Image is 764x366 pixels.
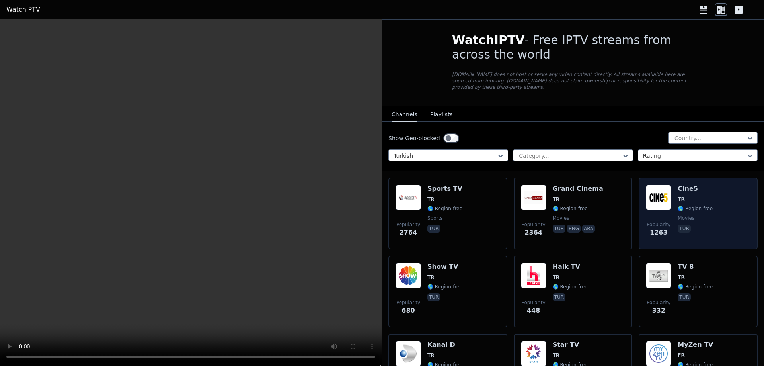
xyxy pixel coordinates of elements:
a: iptv-org [485,78,504,84]
span: 2364 [524,228,542,237]
span: TR [427,352,434,358]
span: TR [427,274,434,280]
p: tur [553,293,565,301]
button: Playlists [430,107,453,122]
p: [DOMAIN_NAME] does not host or serve any video content directly. All streams available here are s... [452,71,694,90]
span: 🌎 Region-free [427,206,462,212]
span: TR [678,274,684,280]
a: WatchIPTV [6,5,40,14]
span: 448 [527,306,540,315]
span: 680 [401,306,415,315]
span: TR [553,196,559,202]
span: Popularity [647,221,670,228]
span: WatchIPTV [452,33,525,47]
span: 332 [652,306,665,315]
span: TR [678,196,684,202]
p: tur [427,293,440,301]
img: Halk TV [521,263,546,288]
span: TR [427,196,434,202]
span: sports [427,215,442,221]
h6: Cine5 [678,185,713,193]
span: TR [553,352,559,358]
label: Show Geo-blocked [388,134,440,142]
span: Popularity [396,299,420,306]
span: 🌎 Region-free [553,284,588,290]
p: tur [678,225,690,233]
p: tur [427,225,440,233]
h6: Star TV [553,341,588,349]
img: Sports TV [396,185,421,210]
p: ara [582,225,595,233]
span: 2764 [400,228,417,237]
h1: - Free IPTV streams from across the world [452,33,694,62]
h6: Kanal D [427,341,462,349]
span: 🌎 Region-free [427,284,462,290]
span: 🌎 Region-free [553,206,588,212]
span: movies [553,215,569,221]
h6: MyZen TV [678,341,750,349]
span: Popularity [522,221,546,228]
span: 🌎 Region-free [678,206,713,212]
h6: Grand Cinema [553,185,603,193]
p: tur [553,225,565,233]
img: Cine5 [646,185,671,210]
img: Grand Cinema [521,185,546,210]
button: Channels [392,107,417,122]
h6: TV 8 [678,263,713,271]
h6: Show TV [427,263,462,271]
span: Popularity [647,299,670,306]
h6: Sports TV [427,185,462,193]
span: TR [553,274,559,280]
span: FR [678,352,684,358]
span: 1263 [650,228,668,237]
p: tur [678,293,690,301]
span: 🌎 Region-free [678,284,713,290]
span: movies [678,215,694,221]
img: TV 8 [646,263,671,288]
p: eng [567,225,581,233]
img: Show TV [396,263,421,288]
h6: Halk TV [553,263,588,271]
span: Popularity [396,221,420,228]
span: Popularity [522,299,546,306]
